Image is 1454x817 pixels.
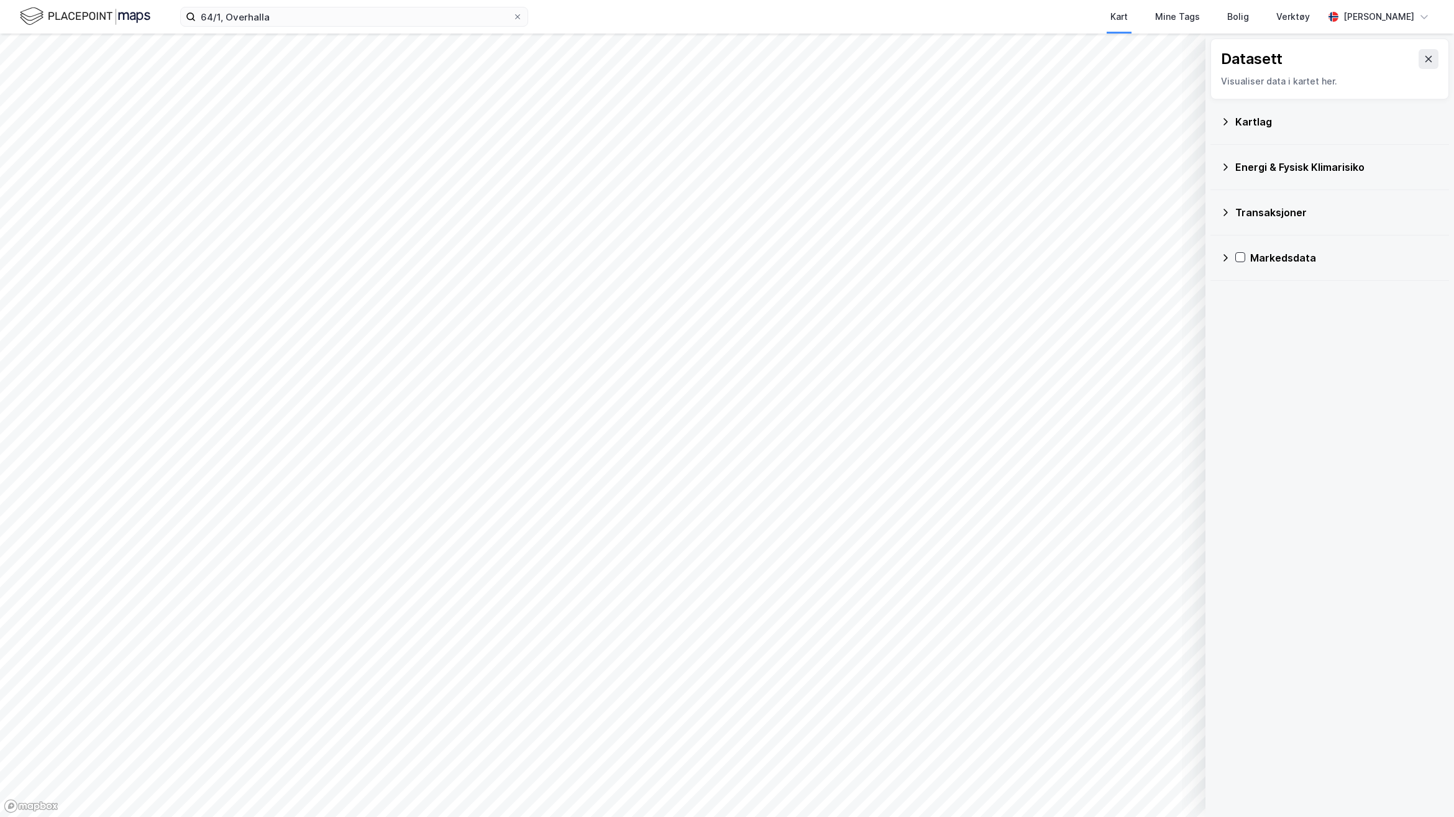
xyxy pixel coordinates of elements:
img: logo.f888ab2527a4732fd821a326f86c7f29.svg [20,6,150,27]
div: Energi & Fysisk Klimarisiko [1235,160,1439,175]
div: Verktøy [1276,9,1310,24]
a: Mapbox homepage [4,799,58,813]
div: Kartlag [1235,114,1439,129]
div: Transaksjoner [1235,205,1439,220]
div: Visualiser data i kartet her. [1221,74,1438,89]
iframe: Chat Widget [1392,757,1454,817]
div: Markedsdata [1250,250,1439,265]
div: Kontrollprogram for chat [1392,757,1454,817]
div: Bolig [1227,9,1249,24]
input: Søk på adresse, matrikkel, gårdeiere, leietakere eller personer [196,7,513,26]
div: Mine Tags [1155,9,1200,24]
div: [PERSON_NAME] [1343,9,1414,24]
div: Datasett [1221,49,1283,69]
div: Kart [1110,9,1128,24]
